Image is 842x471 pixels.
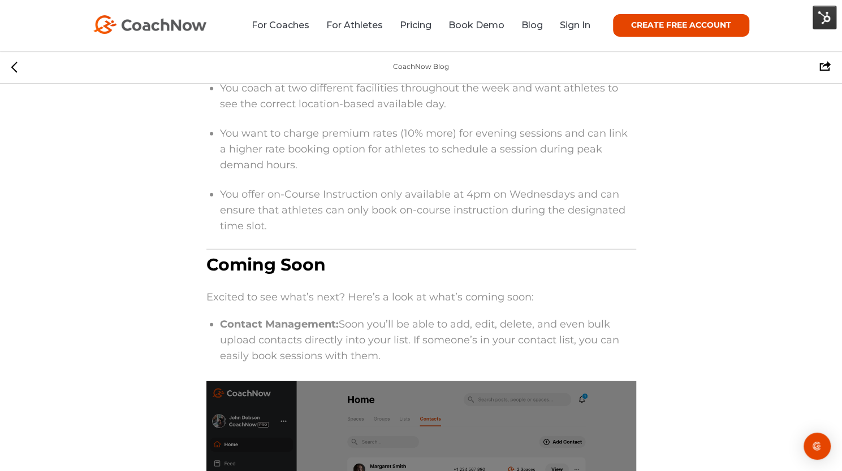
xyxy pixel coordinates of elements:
a: Sign In [560,20,590,30]
img: HubSpot Tools Menu Toggle [813,6,836,29]
span: Coming Soon [206,254,326,275]
a: For Athletes [326,20,383,30]
a: Blog [521,20,543,30]
p: Soon you’ll be able to add, edit, delete, and even bulk upload contacts directly into your list. ... [220,315,636,367]
div: CoachNow Blog [393,62,449,72]
p: Excited to see what’s next? Here’s a look at what’s coming soon: [206,287,636,308]
div: Open Intercom Messenger [804,433,831,460]
p: You coach at two different facilities throughout the week and want athletes to see the correct lo... [220,78,636,115]
img: CoachNow Logo [93,15,206,34]
p: You want to charge premium rates (10% more) for evening sessions and can link a higher rate booki... [220,124,636,176]
a: CREATE FREE ACCOUNT [613,14,749,37]
p: You offer on-Course Instruction only available at 4pm on Wednesdays and can ensure that athletes ... [220,185,636,237]
a: For Coaches [252,20,309,30]
a: Book Demo [448,20,504,30]
strong: Contact Management: [220,318,339,330]
a: Pricing [400,20,431,30]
